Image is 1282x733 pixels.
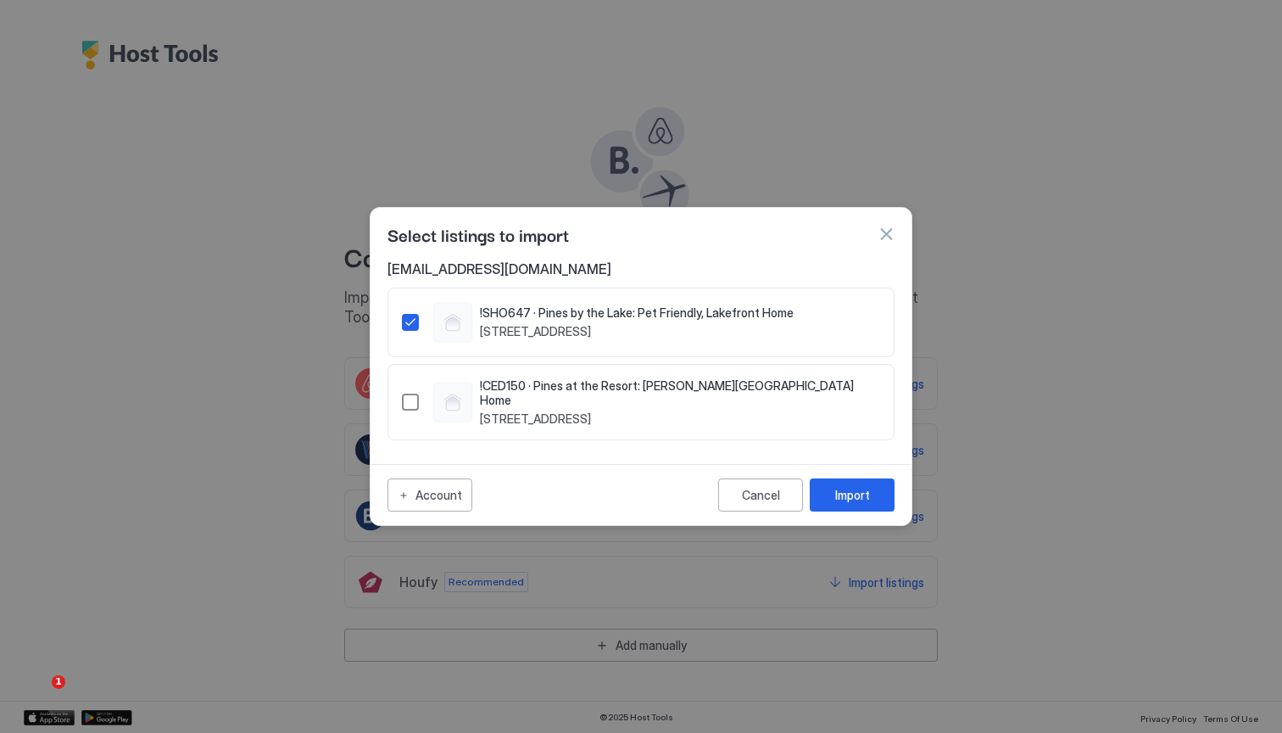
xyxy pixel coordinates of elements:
[402,302,880,343] div: 1364503
[17,675,58,716] iframe: Intercom live chat
[387,221,569,247] span: Select listings to import
[480,324,794,339] span: [STREET_ADDRESS]
[835,486,870,504] div: Import
[415,486,462,504] div: Account
[480,378,880,408] span: !CED150 · Pines at the Resort: [PERSON_NAME][GEOGRAPHIC_DATA] Home
[480,305,794,321] span: !SHO647 · Pines by the Lake: Pet Friendly, Lakefront Home
[387,478,472,512] button: Account
[718,478,803,512] button: Cancel
[52,675,65,689] span: 1
[810,478,895,512] button: Import
[742,488,780,502] div: Cancel
[402,378,880,427] div: 876856458731277636
[387,260,895,277] span: [EMAIL_ADDRESS][DOMAIN_NAME]
[480,411,880,427] span: [STREET_ADDRESS]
